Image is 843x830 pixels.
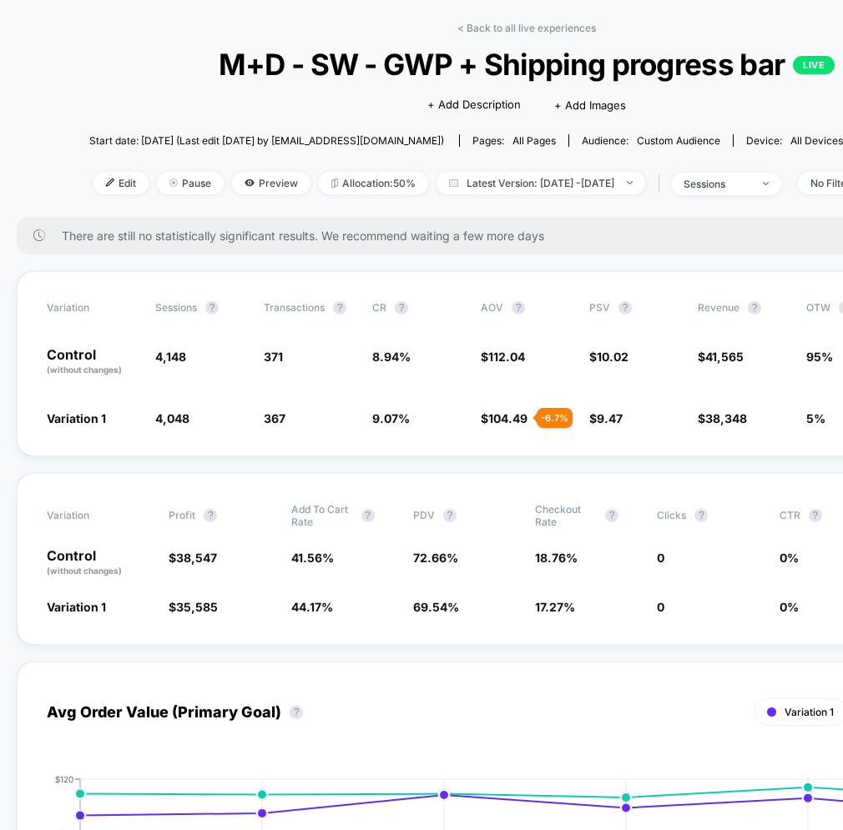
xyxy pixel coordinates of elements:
[176,551,217,565] span: 38,547
[157,172,224,194] span: Pause
[684,178,750,190] div: sessions
[785,706,834,718] span: Variation 1
[806,350,833,364] span: 95%
[291,600,333,614] span: 44.17 %
[780,509,800,521] span: CTR
[488,411,528,425] span: 104.49
[698,350,744,364] span: $
[535,503,597,528] span: Checkout Rate
[106,179,114,187] img: edit
[627,181,633,184] img: end
[319,172,428,194] span: Allocation: 50%
[264,350,283,364] span: 371
[47,600,106,614] span: Variation 1
[481,411,528,425] span: $
[372,411,410,425] span: 9.07 %
[748,301,761,314] button: ?
[481,301,503,314] span: AOV
[372,301,386,314] span: CR
[47,411,106,425] span: Variation 1
[372,350,411,364] span: 8.94 %
[589,301,610,314] span: PSV
[47,348,139,376] p: Control
[698,301,740,314] span: Revenue
[169,600,218,614] span: $
[47,549,152,577] p: Control
[618,301,632,314] button: ?
[47,301,139,314] span: Variation
[780,551,799,565] span: 0 %
[361,509,375,522] button: ?
[657,551,664,565] span: 0
[331,179,338,188] img: rebalance
[488,350,525,364] span: 112.04
[809,509,822,522] button: ?
[457,22,596,34] a: < Back to all live experiences
[176,600,218,614] span: 35,585
[535,551,578,565] span: 18.76 %
[427,97,521,113] span: + Add Description
[291,551,334,565] span: 41.56 %
[395,301,408,314] button: ?
[89,134,444,147] span: Start date: [DATE] (Last edit [DATE] by [EMAIL_ADDRESS][DOMAIN_NAME])
[790,134,843,147] span: all devices
[512,301,525,314] button: ?
[437,172,645,194] span: Latest Version: [DATE] - [DATE]
[705,411,747,425] span: 38,348
[290,706,303,719] button: ?
[413,509,435,521] span: PDV
[597,350,628,364] span: 10.02
[93,172,149,194] span: Edit
[597,411,623,425] span: 9.47
[204,509,217,522] button: ?
[512,134,556,147] span: all pages
[443,509,457,522] button: ?
[264,411,285,425] span: 367
[605,509,618,522] button: ?
[232,172,310,194] span: Preview
[806,411,825,425] span: 5%
[264,301,325,314] span: Transactions
[47,365,122,375] span: (without changes)
[780,600,799,614] span: 0 %
[155,411,189,425] span: 4,048
[205,301,219,314] button: ?
[413,600,459,614] span: 69.54 %
[169,509,195,521] span: Profit
[705,350,744,364] span: 41,565
[291,503,353,528] span: Add To Cart Rate
[155,350,186,364] span: 4,148
[169,179,178,187] img: end
[657,600,664,614] span: 0
[535,600,575,614] span: 17.27 %
[472,134,556,147] div: Pages:
[589,411,623,425] span: $
[763,182,769,185] img: end
[554,98,626,112] span: + Add Images
[793,56,835,74] p: LIVE
[169,551,217,565] span: $
[698,411,747,425] span: $
[155,301,197,314] span: Sessions
[582,134,720,147] div: Audience:
[589,350,628,364] span: $
[47,566,122,576] span: (without changes)
[481,350,525,364] span: $
[637,134,720,147] span: Custom Audience
[657,509,686,521] span: Clicks
[654,172,671,196] span: |
[413,551,458,565] span: 72.66 %
[333,301,346,314] button: ?
[537,408,573,428] div: - 6.7 %
[694,509,708,522] button: ?
[47,503,139,528] span: Variation
[449,179,458,187] img: calendar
